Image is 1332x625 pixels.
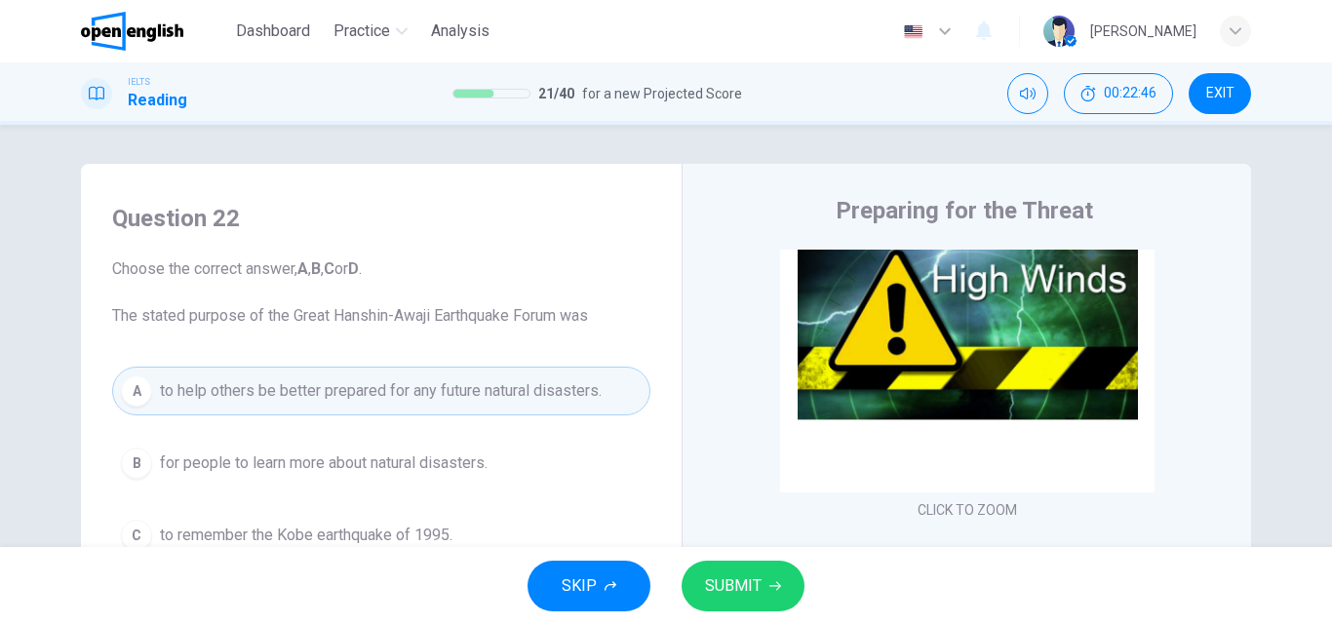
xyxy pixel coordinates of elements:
a: OpenEnglish logo [81,12,228,51]
span: to remember the Kobe earthquake of 1995. [160,524,452,547]
img: en [901,24,925,39]
button: Cto remember the Kobe earthquake of 1995. [112,511,650,560]
button: Ato help others be better prepared for any future natural disasters. [112,367,650,415]
div: B [121,448,152,479]
span: Choose the correct answer, , , or . The stated purpose of the Great Hanshin-Awaji Earthquake Foru... [112,257,650,328]
button: 00:22:46 [1064,73,1173,114]
h1: Reading [128,89,187,112]
span: 21 / 40 [538,82,574,105]
div: Hide [1064,73,1173,114]
button: Analysis [423,14,497,49]
button: EXIT [1189,73,1251,114]
span: 00:22:46 [1104,86,1156,101]
b: C [324,259,334,278]
span: SKIP [562,572,597,600]
span: SUBMIT [705,572,762,600]
b: A [297,259,308,278]
span: Analysis [431,20,490,43]
b: D [348,259,359,278]
div: Mute [1007,73,1048,114]
span: IELTS [128,75,150,89]
b: B [311,259,321,278]
h4: Preparing for the Threat [836,195,1093,226]
div: A [121,375,152,407]
h4: Question 22 [112,203,650,234]
span: Dashboard [236,20,310,43]
span: for people to learn more about natural disasters. [160,451,488,475]
span: Practice [333,20,390,43]
button: Bfor people to learn more about natural disasters. [112,439,650,488]
img: OpenEnglish logo [81,12,183,51]
button: SKIP [528,561,650,611]
button: Practice [326,14,415,49]
button: Dashboard [228,14,318,49]
span: to help others be better prepared for any future natural disasters. [160,379,602,403]
img: Profile picture [1043,16,1075,47]
button: SUBMIT [682,561,804,611]
div: C [121,520,152,551]
span: for a new Projected Score [582,82,742,105]
span: EXIT [1206,86,1234,101]
div: [PERSON_NAME] [1090,20,1196,43]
